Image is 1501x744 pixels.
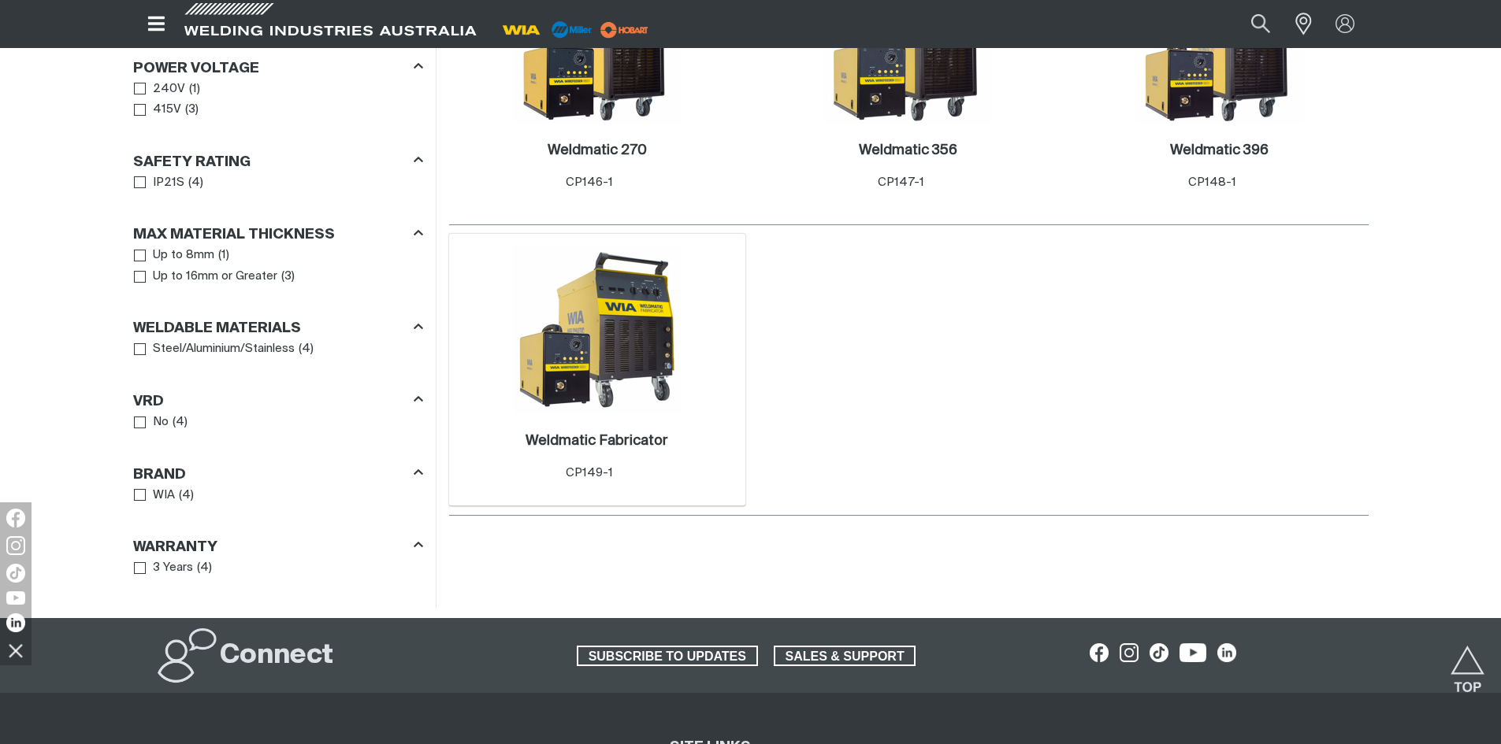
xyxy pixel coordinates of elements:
[133,226,335,244] h3: Max Material Thickness
[134,339,295,360] a: Steel/Aluminium/Stainless
[153,268,277,286] span: Up to 16mm or Greater
[134,412,169,433] a: No
[1170,142,1269,160] a: Weldmatic 396
[153,559,193,577] span: 3 Years
[134,79,422,120] ul: Power Voltage
[133,224,423,245] div: Max Material Thickness
[134,245,215,266] a: Up to 8mm
[153,80,185,98] span: 240V
[134,412,422,433] ul: VRD
[1234,6,1287,42] button: Search products
[133,466,186,484] h3: Brand
[133,60,259,78] h3: Power Voltage
[134,172,422,194] ul: Safety Rating
[1188,176,1236,188] span: CP148-1
[2,637,29,664] img: hide socials
[197,559,212,577] span: ( 4 )
[153,340,295,358] span: Steel/Aluminium/Stainless
[134,557,194,579] a: 3 Years
[134,172,185,194] a: IP21S
[596,24,653,35] a: miller
[133,154,251,172] h3: Safety Rating
[1213,6,1287,42] input: Product name or item number...
[6,509,25,527] img: Facebook
[133,150,423,172] div: Safety Rating
[6,536,25,555] img: Instagram
[566,467,613,479] span: CP149-1
[526,432,668,450] a: Weldmatic Fabricator
[513,246,682,414] img: Weldmatic Fabricator
[153,487,175,505] span: WIA
[134,245,422,287] ul: Max Material Thickness
[133,320,301,338] h3: Weldable Materials
[134,339,422,360] ul: Weldable Materials
[133,57,423,78] div: Power Voltage
[133,539,217,557] h3: Warranty
[6,564,25,583] img: TikTok
[548,143,647,157] h2: Weldmatic 270
[188,174,203,192] span: ( 4 )
[566,176,613,188] span: CP146-1
[526,434,668,448] h2: Weldmatic Fabricator
[134,557,422,579] ul: Warranty
[179,487,194,505] span: ( 4 )
[577,646,758,666] a: SUBSCRIBE TO UPDATES
[1170,143,1269,157] h2: Weldmatic 396
[299,340,314,358] span: ( 4 )
[173,413,188,431] span: ( 4 )
[153,174,184,192] span: IP21S
[6,613,25,632] img: LinkedIn
[133,317,423,339] div: Weldable Materials
[185,101,199,119] span: ( 3 )
[134,79,186,100] a: 240V
[134,485,422,506] ul: Brand
[134,99,182,120] a: 415V
[134,266,278,287] a: Up to 16mm or Greater
[1450,646,1485,681] button: Scroll to top
[220,639,333,673] h2: Connect
[133,390,423,411] div: VRD
[775,646,915,666] span: SALES & SUPPORT
[133,393,164,411] h3: VRD
[774,646,916,666] a: SALES & SUPPORT
[548,142,647,160] a: Weldmatic 270
[133,463,423,484] div: Brand
[134,485,176,506] a: WIA
[133,536,423,557] div: Warranty
[153,413,169,431] span: No
[578,646,756,666] span: SUBSCRIBE TO UPDATES
[218,246,229,265] span: ( 1 )
[189,80,200,98] span: ( 1 )
[281,268,295,286] span: ( 3 )
[859,143,957,157] h2: Weldmatic 356
[878,176,924,188] span: CP147-1
[596,18,653,42] img: miller
[859,142,957,160] a: Weldmatic 356
[153,101,181,119] span: 415V
[153,246,214,265] span: Up to 8mm
[6,591,25,605] img: YouTube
